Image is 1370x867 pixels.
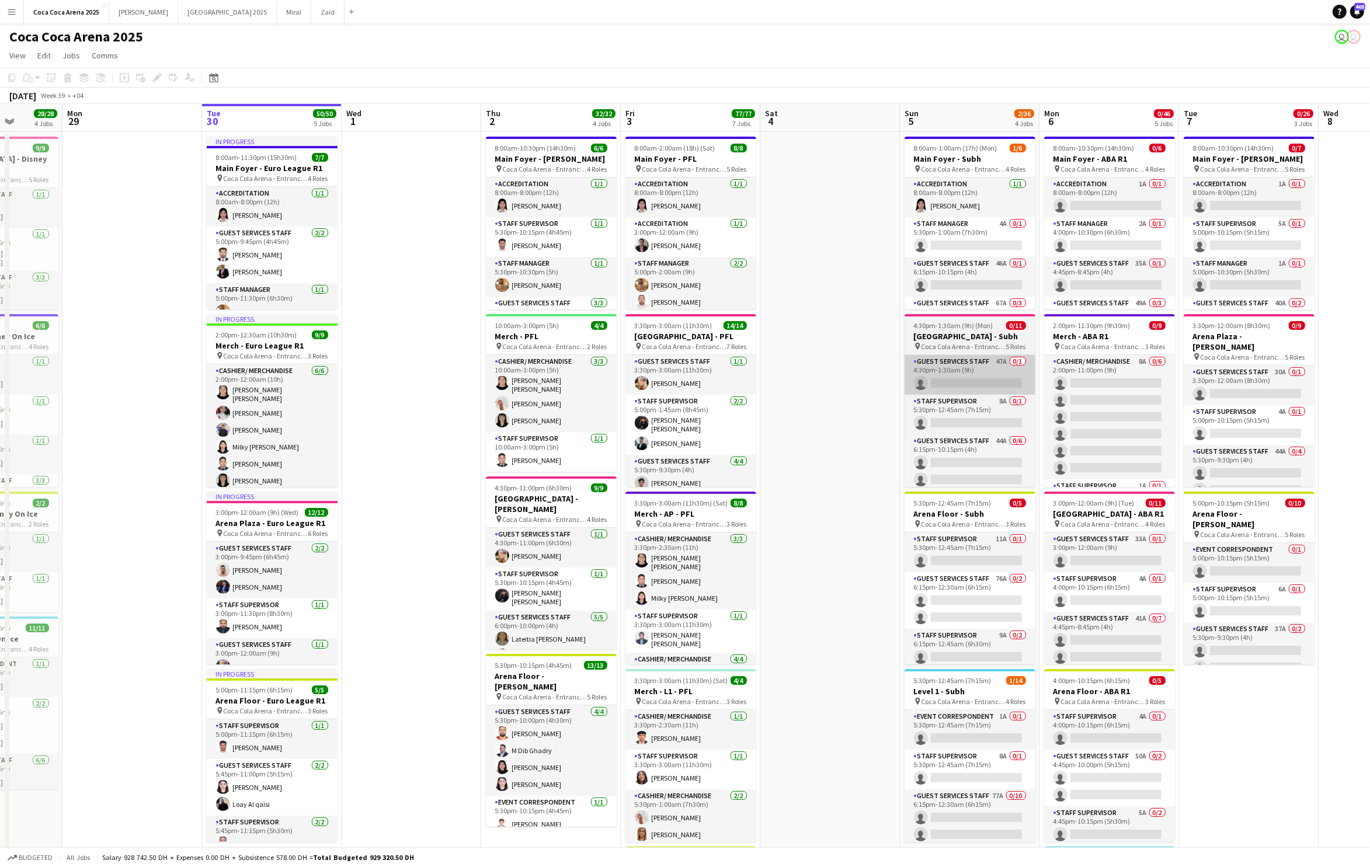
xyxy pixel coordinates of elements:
span: 3 Roles [308,706,328,715]
div: 3:30pm-3:00am (11h30m) (Sat)4/4Merch - L1 - PFL Coca Cola Arena - Entrance F3 RolesCashier/ Merch... [625,669,756,842]
div: 4 Jobs [593,119,615,128]
span: 5:30pm-12:45am (7h15m) (Mon) [914,499,1010,507]
span: 3:00pm-12:00am (9h) (Wed) [216,508,299,517]
span: 0/10 [1285,499,1305,507]
span: Mon [1044,108,1059,119]
app-job-card: 8:00am-10:30pm (14h30m)6/6Main Foyer - [PERSON_NAME] Coca Cola Arena - Entrance F4 RolesAccredita... [486,137,617,309]
div: 3:30pm-3:00am (11h30m) (Sat)14/14[GEOGRAPHIC_DATA] - PFL Coca Cola Arena - Entrance F7 RolesGuest... [625,314,756,487]
span: Edit [37,50,51,61]
span: Tue [1184,108,1197,119]
app-card-role: Accreditation1/18:00am-8:00pm (12h)[PERSON_NAME] [207,187,338,227]
h3: Main Foyer - [PERSON_NAME] [486,154,617,164]
span: 3:30pm-3:00am (11h30m) (Sat) [635,676,728,685]
h3: Level 1 - Subh [905,686,1035,697]
span: 3:30pm-12:00am (8h30m) (Wed) [1193,321,1289,330]
app-card-role: Staff Supervisor1/13:30pm-3:00am (11h30m)[PERSON_NAME] [625,750,756,789]
app-job-card: 4:00pm-10:15pm (6h15m)0/5Arena Floor - ABA R1 Coca Cola Arena - Entrance F3 RolesStaff Supervisor... [1044,669,1175,842]
div: In progress [207,137,338,146]
span: Tue [207,108,221,119]
span: 4 Roles [587,515,607,524]
span: 8:00am-10:30pm (14h30m) [495,144,576,152]
div: 5 Jobs [1155,119,1173,128]
app-card-role: Cashier/ Merchandise4/45:30pm-1:00am (7h30m) [625,653,756,743]
span: 4 Roles [1146,165,1166,173]
app-job-card: 10:00am-3:00pm (5h)4/4Merch - PFL Coca Cola Arena - Entrance F2 RolesCashier/ Merchandise3/310:00... [486,314,617,472]
span: 3:30pm-3:00am (11h30m) (Sat) [635,321,724,330]
app-job-card: 8:00am-1:00am (17h) (Mon)1/6Main Foyer - Subh Coca Cola Arena - Entrance F4 RolesAccreditation1/1... [905,137,1035,309]
app-job-card: 5:30pm-12:45am (7h15m) (Mon)1/14Level 1 - Subh Coca Cola Arena - Entrance F4 RolesEvent Correspon... [905,669,1035,842]
app-card-role: Event Correspondent1A0/15:30pm-12:45am (7h15m) [905,710,1035,750]
span: 6/6 [591,144,607,152]
span: 2:00pm-12:30am (10h30m) (Wed) [216,330,312,339]
div: In progress8:00am-11:30pm (15h30m)7/7Main Foyer - Euro League R1 Coca Cola Arena - Entrance F4 Ro... [207,137,338,309]
app-card-role: Cashier/ Merchandise6/62:00pm-12:00am (10h)[PERSON_NAME] [PERSON_NAME][PERSON_NAME][PERSON_NAME]M... [207,364,338,492]
span: Coca Cola Arena - Entrance F [642,697,727,706]
span: 5 Roles [1285,165,1305,173]
app-card-role: Staff Supervisor5A0/15:00pm-10:15pm (5h15m) [1184,217,1315,257]
span: 5 Roles [1285,353,1305,361]
span: Budgeted [19,854,53,862]
app-card-role: Staff Supervisor1/110:00am-3:00pm (5h)[PERSON_NAME] [486,432,617,472]
span: Jobs [62,50,80,61]
app-job-card: 3:30pm-12:00am (8h30m) (Wed)0/9Arena Plaza - [PERSON_NAME] Coca Cola Arena - Entrance F5 RolesGue... [1184,314,1315,487]
div: 8:00am-10:30pm (14h30m)0/6Main Foyer - ABA R1 Coca Cola Arena - Entrance F4 RolesAccreditation1A0... [1044,137,1175,309]
app-card-role: Staff Supervisor2/25:00pm-1:45am (8h45m)[PERSON_NAME] [PERSON_NAME][PERSON_NAME] [625,395,756,455]
app-card-role: Cashier/ Merchandise2/25:30pm-1:00am (7h30m)[PERSON_NAME][PERSON_NAME] [625,789,756,846]
app-card-role: Guest Services Staff3/36:00pm-10:00pm (4h) [486,297,617,370]
div: In progress2:00pm-12:30am (10h30m) (Wed)9/9Merch - Euro League R1 Coca Cola Arena - Entrance F3 R... [207,314,338,487]
span: 6/6 [33,321,49,330]
app-card-role: Accreditation1/18:00am-8:00pm (12h)[PERSON_NAME] [625,177,756,217]
app-card-role: Staff Supervisor4A0/14:00pm-10:15pm (6h15m) [1044,710,1175,750]
span: 8/8 [731,499,747,507]
div: In progress3:00pm-12:00am (9h) (Wed)12/12Arena Plaza - Euro League R1 Coca Cola Arena - Entrance ... [207,492,338,664]
app-card-role: Guest Services Staff4/45:30pm-10:00pm (4h30m)[PERSON_NAME]M Dib Ghadry[PERSON_NAME][PERSON_NAME] [486,705,617,796]
span: 3 [624,114,635,128]
app-card-role: Staff Supervisor1/15:30pm-10:15pm (4h45m)[PERSON_NAME] [PERSON_NAME] [486,567,617,611]
span: 4:30pm-1:30am (9h) (Mon) [914,321,993,330]
app-job-card: 4:30pm-11:00pm (6h30m)9/9[GEOGRAPHIC_DATA] - [PERSON_NAME] Coca Cola Arena - Entrance F4 RolesGue... [486,476,617,649]
span: 2/36 [1014,109,1034,118]
h3: Merch - Euro League R1 [207,340,338,351]
h3: Merch - AP - PFL [625,509,756,519]
h3: [GEOGRAPHIC_DATA] - [PERSON_NAME] [486,493,617,514]
span: 0/26 [1293,109,1313,118]
app-card-role: Staff Supervisor4A0/14:00pm-10:15pm (6h15m) [1044,572,1175,612]
app-card-role: Staff Supervisor6A0/15:00pm-10:15pm (5h15m) [1184,583,1315,622]
span: Coca Cola Arena - Entrance F [224,174,308,183]
button: [GEOGRAPHIC_DATA] 2025 [178,1,277,23]
app-card-role: Staff Supervisor8A0/15:30pm-12:45am (7h15m) [905,395,1035,434]
span: 5 Roles [1285,530,1305,539]
div: 3:30pm-3:00am (11h30m) (Sat)8/8Merch - AP - PFL Coca Cola Arena - Entrance F3 RolesCashier/ Merch... [625,492,756,664]
span: 5:00pm-11:15pm (6h15m) [216,685,293,694]
div: +04 [72,91,84,100]
h3: Arena Floor - [PERSON_NAME] [1184,509,1315,530]
app-job-card: 5:00pm-10:15pm (5h15m)0/10Arena Floor - [PERSON_NAME] Coca Cola Arena - Entrance F5 RolesEvent Co... [1184,492,1315,664]
div: 2:00pm-11:30pm (9h30m)0/9Merch - ABA R1 Coca Cola Arena - Entrance F3 RolesCashier/ Merchandise8A... [1044,314,1175,487]
span: 4 Roles [1006,697,1026,706]
app-card-role: Accreditation1/13:00pm-12:00am (9h)[PERSON_NAME] [625,217,756,257]
app-card-role: Staff Supervisor9A0/26:15pm-12:45am (6h30m) [905,629,1035,685]
span: 3 Roles [727,520,747,528]
app-card-role: Staff Manager1/15:00pm-11:30pm (6h30m)[PERSON_NAME] [207,283,338,323]
app-job-card: In progress5:00pm-11:15pm (6h15m)5/5Arena Floor - Euro League R1 Coca Cola Arena - Entrance F3 Ro... [207,669,338,842]
app-job-card: 8:00am-2:00am (18h) (Sat)8/8Main Foyer - PFL Coca Cola Arena - Entrance F5 RolesAccreditation1/18... [625,137,756,309]
app-card-role: Staff Supervisor1A0/1 [1044,479,1175,519]
app-user-avatar: Kate Oliveros [1335,30,1349,44]
span: Fri [625,108,635,119]
span: 4 Roles [1146,520,1166,528]
span: 2/2 [33,499,49,507]
app-card-role: Guest Services Staff5/56:00pm-10:00pm (4h)Lateitia [PERSON_NAME] [486,611,617,718]
a: View [5,48,30,63]
app-card-role: Guest Services Staff33A0/13:00pm-12:00am (9h) [1044,532,1175,572]
span: 4:00pm-10:15pm (6h15m) [1053,676,1131,685]
span: 0/11 [1146,499,1166,507]
span: 2 [484,114,500,128]
span: 50/50 [313,109,336,118]
span: All jobs [64,853,92,862]
span: 8:00am-10:30pm (14h30m) [1053,144,1135,152]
